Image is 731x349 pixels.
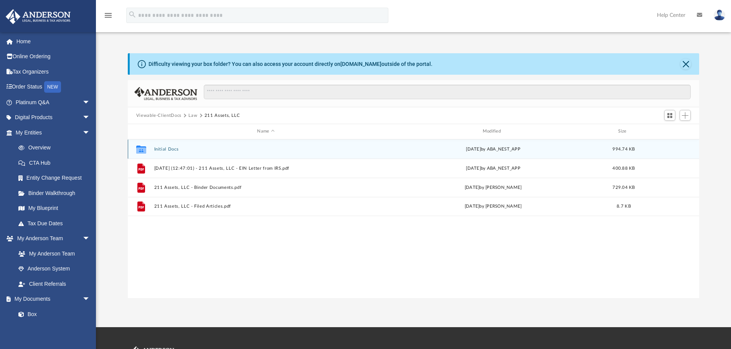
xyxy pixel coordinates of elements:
button: 211 Assets, LLC - Filed Articles.pdf [154,204,378,209]
button: Initial Docs [154,147,378,152]
a: Tax Organizers [5,64,102,79]
a: Tax Due Dates [11,216,102,231]
a: Order StatusNEW [5,79,102,95]
div: NEW [44,81,61,93]
button: Add [680,110,691,121]
a: My Documentsarrow_drop_down [5,292,98,307]
span: arrow_drop_down [83,110,98,126]
img: Anderson Advisors Platinum Portal [3,9,73,24]
i: search [128,10,137,19]
button: [DATE] (12:47:01) - 211 Assets, LLC - EIN Letter from IRS.pdf [154,166,378,171]
img: User Pic [714,10,725,21]
div: [DATE] by [PERSON_NAME] [381,184,605,191]
a: Overview [11,140,102,156]
button: 211 Assets, LLC [205,112,240,119]
a: My Blueprint [11,201,98,216]
div: id [642,128,696,135]
a: My Entitiesarrow_drop_down [5,125,102,140]
span: arrow_drop_down [83,125,98,141]
a: Binder Walkthrough [11,185,102,201]
input: Search files and folders [204,85,691,99]
span: 8.7 KB [617,204,631,208]
a: My Anderson Teamarrow_drop_down [5,231,98,246]
i: menu [104,11,113,20]
a: CTA Hub [11,155,102,170]
div: id [131,128,150,135]
a: Anderson System [11,261,98,277]
button: Viewable-ClientDocs [136,112,182,119]
a: My Anderson Team [11,246,94,261]
span: 729.04 KB [612,185,635,189]
span: arrow_drop_down [83,292,98,307]
div: [DATE] by [PERSON_NAME] [381,203,605,210]
a: menu [104,15,113,20]
a: Entity Change Request [11,170,102,186]
div: [DATE] by ABA_NEST_APP [381,165,605,172]
button: Switch to Grid View [664,110,676,121]
button: Close [680,59,691,69]
div: Modified [381,128,605,135]
div: Size [608,128,639,135]
span: arrow_drop_down [83,95,98,110]
a: Client Referrals [11,276,98,292]
a: Box [11,306,94,322]
a: Meeting Minutes [11,322,98,337]
a: [DOMAIN_NAME] [340,61,381,67]
a: Platinum Q&Aarrow_drop_down [5,95,102,110]
a: Home [5,34,102,49]
div: Difficulty viewing your box folder? You can also access your account directly on outside of the p... [149,60,432,68]
button: Law [188,112,197,119]
a: Digital Productsarrow_drop_down [5,110,102,125]
span: 994.74 KB [612,147,635,151]
a: Online Ordering [5,49,102,64]
div: Name [153,128,378,135]
button: 211 Assets, LLC - Binder Documents.pdf [154,185,378,190]
div: grid [128,139,700,298]
span: 400.88 KB [612,166,635,170]
div: [DATE] by ABA_NEST_APP [381,146,605,152]
span: arrow_drop_down [83,231,98,247]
